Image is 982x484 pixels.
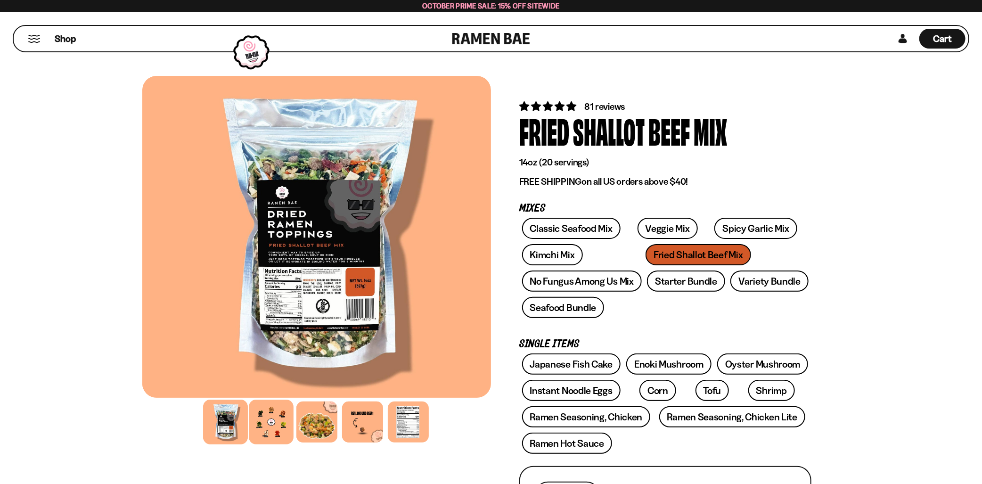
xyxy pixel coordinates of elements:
[626,353,712,375] a: Enoki Mushroom
[55,33,76,45] span: Shop
[522,353,621,375] a: Japanese Fish Cake
[519,100,578,112] span: 4.83 stars
[714,218,797,239] a: Spicy Garlic Mix
[522,244,583,265] a: Kimchi Mix
[522,218,621,239] a: Classic Seafood Mix
[55,29,76,49] a: Shop
[919,26,966,51] div: Cart
[694,113,727,148] div: Mix
[933,33,952,44] span: Cart
[659,406,805,427] a: Ramen Seasoning, Chicken Lite
[584,101,625,112] span: 81 reviews
[522,297,605,318] a: Seafood Bundle
[748,380,795,401] a: Shrimp
[639,380,676,401] a: Corn
[522,406,651,427] a: Ramen Seasoning, Chicken
[522,271,642,292] a: No Fungus Among Us Mix
[519,204,811,213] p: Mixes
[422,1,560,10] span: October Prime Sale: 15% off Sitewide
[522,433,613,454] a: Ramen Hot Sauce
[717,353,809,375] a: Oyster Mushroom
[519,113,569,148] div: Fried
[519,176,581,187] strong: FREE SHIPPING
[522,380,621,401] a: Instant Noodle Eggs
[519,176,811,188] p: on all US orders above $40!
[648,113,690,148] div: Beef
[519,340,811,349] p: Single Items
[647,271,725,292] a: Starter Bundle
[28,35,41,43] button: Mobile Menu Trigger
[519,156,811,168] p: 14oz (20 servings)
[573,113,645,148] div: Shallot
[696,380,729,401] a: Tofu
[730,271,809,292] a: Variety Bundle
[638,218,698,239] a: Veggie Mix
